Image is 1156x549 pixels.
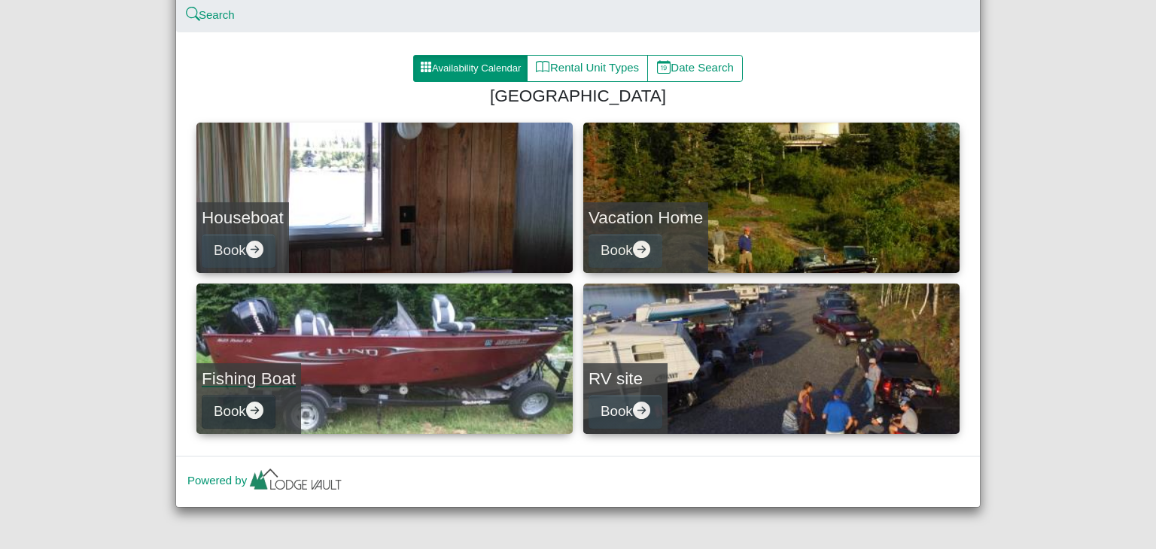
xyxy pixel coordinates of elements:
img: lv-small.ca335149.png [247,465,345,498]
svg: arrow right circle fill [246,241,263,258]
a: searchSearch [187,8,235,21]
svg: book [536,60,550,74]
button: Bookarrow right circle fill [202,234,275,268]
button: bookRental Unit Types [527,55,648,82]
button: Bookarrow right circle fill [589,395,662,429]
svg: search [187,9,199,20]
h4: Vacation Home [589,208,703,228]
button: Bookarrow right circle fill [589,234,662,268]
h4: [GEOGRAPHIC_DATA] [202,86,954,106]
button: Bookarrow right circle fill [202,395,275,429]
h4: Houseboat [202,208,284,228]
h4: RV site [589,369,662,389]
svg: arrow right circle fill [246,402,263,419]
button: grid3x3 gap fillAvailability Calendar [413,55,528,82]
svg: arrow right circle fill [633,241,650,258]
a: Powered by [187,474,345,487]
h4: Fishing Boat [202,369,296,389]
svg: grid3x3 gap fill [420,61,432,73]
button: calendar dateDate Search [647,55,743,82]
svg: calendar date [657,60,671,74]
svg: arrow right circle fill [633,402,650,419]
